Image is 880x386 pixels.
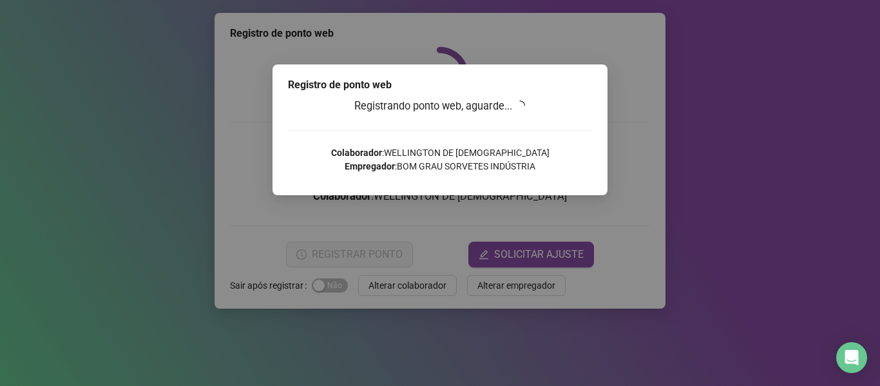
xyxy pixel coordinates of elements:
strong: Empregador [345,161,395,171]
strong: Colaborador [331,148,382,158]
div: Open Intercom Messenger [836,342,867,373]
div: Registro de ponto web [288,77,592,93]
span: loading [515,101,525,111]
h3: Registrando ponto web, aguarde... [288,98,592,115]
p: : WELLINGTON DE [DEMOGRAPHIC_DATA] : BOM GRAU SORVETES INDÚSTRIA [288,146,592,173]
